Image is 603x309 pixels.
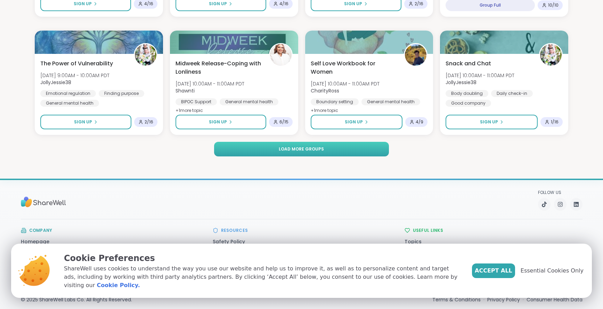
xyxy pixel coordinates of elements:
p: Cookie Preferences [64,252,461,265]
span: 4 / 16 [279,1,288,7]
div: General mental health [40,100,99,107]
span: Self Love Workbook for Women [311,59,397,76]
a: TikTok [538,198,551,211]
span: [DATE] 10:00AM - 11:00AM PDT [176,80,244,87]
div: Body doubling [446,90,488,97]
a: LinkedIn [570,198,582,211]
b: CharityRoss [311,87,339,94]
img: JollyJessie38 [540,44,562,66]
a: Topics [405,238,422,245]
a: Privacy Policy [487,296,520,303]
button: Sign Up [176,115,266,129]
span: 2 / 16 [415,1,423,7]
span: 2 / 16 [145,119,153,125]
div: Finding purpose [99,90,144,97]
b: JollyJessie38 [40,79,71,86]
div: BIPOC Support [176,98,217,105]
span: 6 / 15 [279,119,288,125]
span: Sign Up [345,119,363,125]
span: Sign Up [209,119,227,125]
h3: Resources [221,228,248,233]
b: JollyJessie38 [446,79,476,86]
a: Instagram [554,198,567,211]
span: [DATE] 10:00AM - 11:00AM PDT [311,80,380,87]
a: Cookie Policy. [97,281,140,290]
div: General mental health [361,98,420,105]
b: Shawnti [176,87,195,94]
div: © 2025 ShareWell Labs Co. All Rights Reserved. [21,296,132,303]
span: Accept All [475,267,512,275]
a: Safety Policy [213,238,245,245]
span: · [523,296,524,303]
span: Essential Cookies Only [521,267,584,275]
button: Load more groups [214,142,389,156]
span: Sign Up [344,1,362,7]
span: · [483,296,484,303]
button: Sign Up [311,115,403,129]
span: 10 / 10 [548,2,559,8]
div: Boundary setting [311,98,359,105]
span: Sign Up [74,119,92,125]
h3: Company [29,228,52,233]
p: ShareWell uses cookies to understand the way you use our website and help us to improve it, as we... [64,265,461,290]
img: Shawnti [270,44,292,66]
a: Terms & Conditions [432,296,481,303]
div: General mental health [220,98,278,105]
div: Good company [446,100,491,107]
span: 4 / 16 [144,1,153,7]
a: Homepage [21,238,49,245]
span: 1 / 16 [551,119,559,125]
img: Sharewell [21,193,66,211]
img: JollyJessie38 [135,44,156,66]
p: Follow Us [538,190,582,195]
span: [DATE] 9:00AM - 10:00AM PDT [40,72,109,79]
span: The Power of Vulnerability [40,59,113,68]
div: Emotional regulation [40,90,96,97]
div: Daily check-in [491,90,533,97]
span: Load more groups [279,146,324,152]
img: CharityRoss [405,44,426,66]
span: Midweek Release-Coping with Lonliness [176,59,261,76]
span: [DATE] 10:00AM - 11:00AM PDT [446,72,514,79]
a: Consumer Health Data [527,296,582,303]
span: Snack and Chat [446,59,491,68]
button: Accept All [472,263,515,278]
button: Sign Up [40,115,131,129]
span: Sign Up [209,1,227,7]
span: 4 / 9 [416,119,423,125]
span: Sign Up [480,119,498,125]
h3: Useful Links [413,228,443,233]
button: Sign Up [446,115,538,129]
span: Sign Up [74,1,92,7]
